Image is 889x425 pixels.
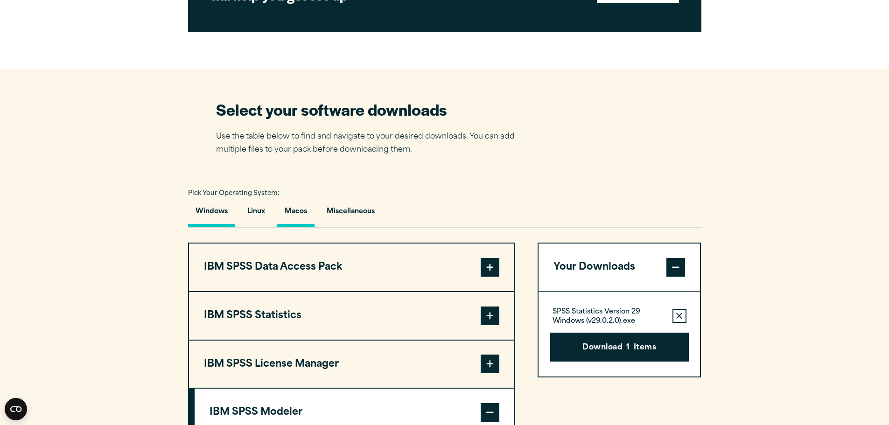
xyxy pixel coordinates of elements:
[188,201,235,227] button: Windows
[277,201,315,227] button: Macos
[539,291,700,376] div: Your Downloads
[189,244,514,291] button: IBM SPSS Data Access Pack
[216,99,529,120] h2: Select your software downloads
[539,244,700,291] button: Your Downloads
[189,341,514,388] button: IBM SPSS License Manager
[319,201,382,227] button: Miscellaneous
[626,342,630,354] span: 1
[553,307,665,326] p: SPSS Statistics Version 29 Windows (v29.0.2.0).exe
[5,398,27,420] button: Open CMP widget
[240,201,273,227] button: Linux
[188,190,280,196] span: Pick Your Operating System:
[216,130,529,157] p: Use the table below to find and navigate to your desired downloads. You can add multiple files to...
[550,333,689,362] button: Download1Items
[189,292,514,340] button: IBM SPSS Statistics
